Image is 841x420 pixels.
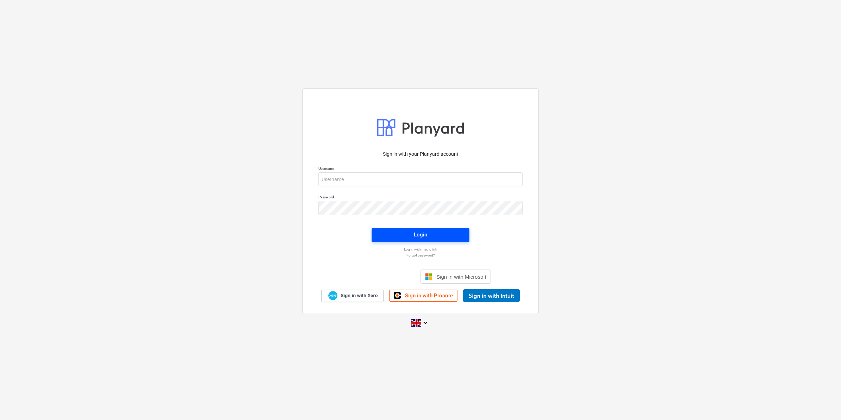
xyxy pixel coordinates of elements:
img: Xero logo [328,291,337,301]
a: Forgot password? [315,253,526,258]
span: Sign in with Microsoft [436,274,486,280]
img: Microsoft logo [425,273,432,280]
div: Login [414,230,427,239]
p: Username [318,166,523,172]
p: Password [318,195,523,201]
i: keyboard_arrow_down [421,319,430,327]
a: Sign in with Procore [389,290,457,302]
iframe: Chat Widget [806,386,841,420]
span: Sign in with Xero [341,292,378,299]
input: Username [318,172,523,186]
iframe: Sign in with Google Button [347,269,418,284]
span: Sign in with Procore [405,292,453,299]
a: Sign in with Xero [321,290,384,302]
p: Sign in with your Planyard account [318,150,523,158]
button: Login [372,228,469,242]
a: Log in with magic link [315,247,526,252]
